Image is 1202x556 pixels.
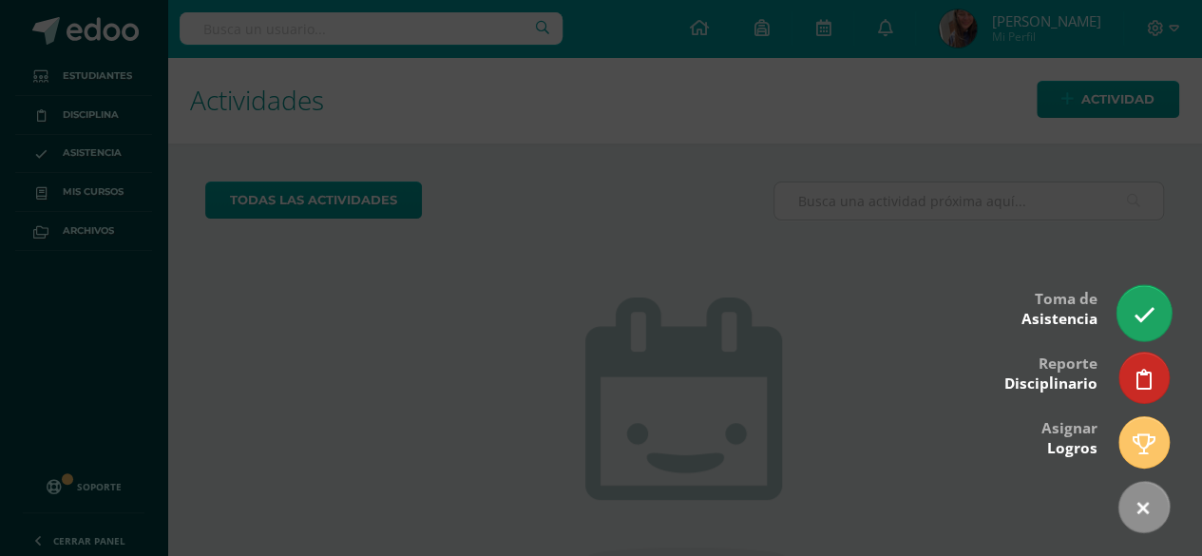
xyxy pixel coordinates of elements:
div: Asignar [1041,406,1097,468]
span: Asistencia [1021,309,1097,329]
span: Disciplinario [1004,374,1097,393]
div: Reporte [1004,341,1097,403]
div: Toma de [1021,277,1097,338]
span: Logros [1047,438,1097,458]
